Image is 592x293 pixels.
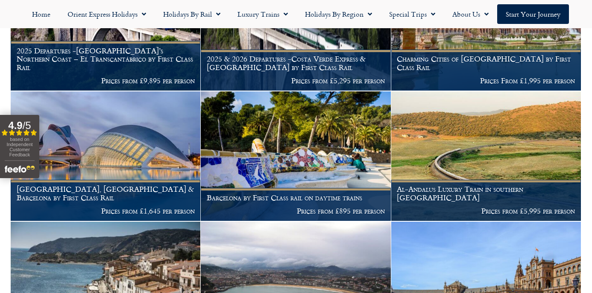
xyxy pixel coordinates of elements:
[397,207,575,215] p: Prices from £5,995 per person
[17,207,195,215] p: Prices from £1,645 per person
[17,185,195,202] h1: [GEOGRAPHIC_DATA], [GEOGRAPHIC_DATA] & Barcelona by First Class Rail
[207,207,385,215] p: Prices from £895 per person
[229,4,296,24] a: Luxury Trains
[207,193,385,202] h1: Barcelona by First Class rail on daytime trains
[17,76,195,85] p: Prices from £9,895 per person
[59,4,155,24] a: Orient Express Holidays
[23,4,59,24] a: Home
[155,4,229,24] a: Holidays by Rail
[207,76,385,85] p: Prices from £5,295 per person
[444,4,497,24] a: About Us
[296,4,381,24] a: Holidays by Region
[497,4,569,24] a: Start your Journey
[391,91,581,221] a: Al-Andalus Luxury Train in southern [GEOGRAPHIC_DATA] Prices from £5,995 per person
[207,55,385,71] h1: 2025 & 2026 Departures -Costa Verde Express & [GEOGRAPHIC_DATA] by First Class Rail
[17,47,195,72] h1: 2025 Departures -[GEOGRAPHIC_DATA]’s Northern Coast – El Transcantábrico by First Class Rail
[397,76,575,85] p: Prices From £1,995 per person
[11,91,201,221] a: [GEOGRAPHIC_DATA], [GEOGRAPHIC_DATA] & Barcelona by First Class Rail Prices from £1,645 per person
[381,4,444,24] a: Special Trips
[397,185,575,202] h1: Al-Andalus Luxury Train in southern [GEOGRAPHIC_DATA]
[201,91,391,221] a: Barcelona by First Class rail on daytime trains Prices from £895 per person
[397,55,575,71] h1: Charming Cities of [GEOGRAPHIC_DATA] by First Class Rail
[4,4,588,24] nav: Menu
